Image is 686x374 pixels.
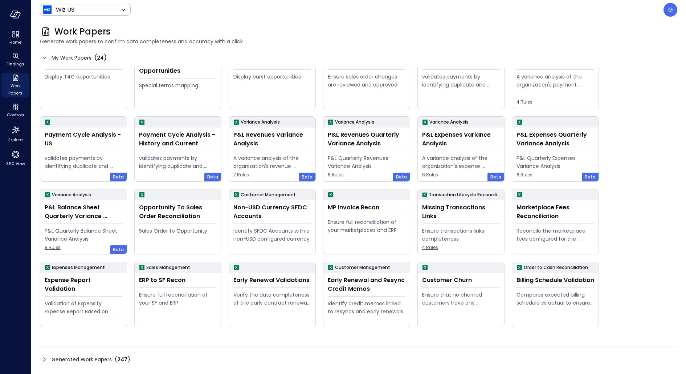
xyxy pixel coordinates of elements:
[516,203,594,221] div: Marketplace Fees Reconciliation
[233,203,311,221] div: Non-USD Currency SFDC Accounts
[139,227,217,235] div: Sales Order to Opportunity
[1,51,29,68] div: Findings
[4,82,26,97] span: Work Papers
[516,276,594,285] div: Billing Schedule Validation
[146,264,190,271] p: Sales Management
[516,98,594,106] span: 4 Rules
[233,154,311,170] div: A variance analysis of the organization's revenue accounts
[45,276,122,293] div: Expense Report Validation
[516,227,594,243] div: Reconcile the marketplace fees configured for the Opportunity to the actual fees being paid
[328,154,405,170] div: P&L Quarterly Revenues Variance Analysis
[335,264,390,271] p: Customer Management
[113,173,124,181] span: Beta
[45,244,122,251] span: 8 Rules
[663,3,677,17] div: Guy
[668,5,673,14] p: G
[52,191,91,198] p: Variance Analysis
[139,203,217,221] div: Opportunity To Sales Order Reconciliation
[328,276,405,293] div: Early Renewal and Resync Credit Memos
[139,130,217,148] div: Payment Cycle Analysis - History and Current
[233,276,311,285] div: Early Renewal Validations
[94,53,107,62] div: ( )
[45,73,122,81] div: Display T4C opportunities
[139,291,217,307] div: Ensure full reconciliation of your SF and ERP
[524,264,588,271] p: Order to Cash Reconciliation
[328,130,405,148] div: P&L Revenues Quarterly Variance Analysis
[516,73,594,89] div: A variance analysis of the organization's payment transactions
[422,227,500,243] div: Ensure transactions links completeness
[7,60,24,68] span: Findings
[422,291,500,307] div: Ensure that no churned customers have any remaining open invoices
[302,173,313,181] span: Beta
[139,276,217,285] div: ERP to SF Recon
[139,81,217,89] div: Special terms mapping
[585,173,596,181] span: Beta
[422,73,500,89] div: validates payments by identifying duplicate and erroneous entries.
[1,148,29,168] div: 360 View
[7,111,24,118] span: Controls
[429,118,469,126] p: Variance Analysis
[335,118,374,126] p: Variance Analysis
[328,299,405,315] div: Identify credit memos linked to resyncs and early renewals
[516,291,594,307] div: Compares expected billing schedule vs actual to ensure timely and compliant invoicing
[52,264,105,271] p: Expenses Management
[233,291,311,307] div: Verify the data completeness of the early contract renewal process
[328,171,405,178] span: 8 Rules
[396,173,407,181] span: Beta
[139,154,217,170] div: validates payments by identifying duplicate and erroneous entries.
[97,54,104,61] span: 24
[233,73,311,81] div: Display burst opportunities
[207,173,218,181] span: Beta
[54,26,111,37] span: Work Papers
[52,355,112,363] span: Generated Work Papers
[233,171,311,178] span: 7 Rules
[429,191,501,198] p: Transaction Lifecycle Reconciliation
[56,5,74,14] p: Wiz US
[516,154,594,170] div: P&L Quarterly Expenses Variance Analysis
[45,203,122,221] div: P&L Balance Sheet Quarterly Variance Analysis
[8,136,23,143] span: Explore
[45,299,122,315] div: Validation of Expensify Expense Report Based on policy
[422,203,500,221] div: Missing Transactions Links
[9,39,21,46] span: Home
[45,227,122,243] div: P&L Quarterly Balance Sheet Variance Analysis
[241,118,280,126] p: Variance Analysis
[328,73,405,89] div: Ensure sales order changes are reviewed and approved
[241,191,296,198] p: Customer Management
[1,73,29,97] div: Work Papers
[422,130,500,148] div: P&L Expenses Variance Analysis
[233,130,311,148] div: P&L Revenues Variance Analysis
[1,29,29,47] div: Home
[52,54,91,62] span: My Work Papers
[1,102,29,119] div: Controls
[422,154,500,170] div: A variance analysis of the organization's expense accounts
[233,227,311,243] div: Identify SFDC Accounts with a non-USD configured currency
[115,355,130,364] div: ( )
[516,171,594,178] span: 8 Rules
[422,244,500,251] span: 4 Rules
[6,160,25,167] span: 360 View
[43,5,52,14] img: Icon
[117,356,127,363] span: 247
[45,154,122,170] div: validates payments by identifying duplicate and erroneous entries.
[422,171,500,178] span: 6 Rules
[1,124,29,144] div: Explore
[328,203,405,212] div: MP Invoice Recon
[490,173,501,181] span: Beta
[328,218,405,234] div: Ensure full reconciliation of your marketplaces and ERP
[113,246,124,253] span: Beta
[40,37,677,45] span: Generate work papers to confirm data completeness and accuracy with a click
[45,130,122,148] div: Payment Cycle Analysis - US
[422,276,500,285] div: Customer Churn
[516,130,594,148] div: P&L Expenses Quarterly Variance Analysis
